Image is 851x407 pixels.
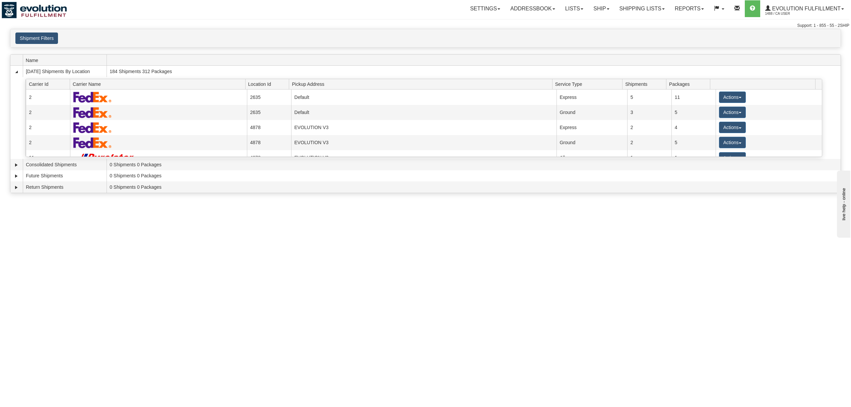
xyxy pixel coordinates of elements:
[247,105,291,120] td: 2635
[719,107,746,118] button: Actions
[26,120,70,135] td: 2
[23,66,107,77] td: [DATE] Shipments By Location
[719,122,746,133] button: Actions
[671,135,716,150] td: 5
[627,90,671,105] td: 5
[107,170,841,182] td: 0 Shipments 0 Packages
[669,79,710,89] span: Packages
[73,107,112,118] img: FedEx Express®
[107,159,841,170] td: 0 Shipments 0 Packages
[23,181,107,193] td: Return Shipments
[23,170,107,182] td: Future Shipments
[671,120,716,135] td: 4
[671,150,716,165] td: 1
[247,150,291,165] td: 4878
[247,135,291,150] td: 4878
[73,153,137,162] img: Purolator
[291,135,557,150] td: EVOLUTION V3
[627,105,671,120] td: 3
[291,90,557,105] td: Default
[671,105,716,120] td: 5
[15,33,58,44] button: Shipment Filters
[26,105,70,120] td: 2
[465,0,505,17] a: Settings
[107,66,841,77] td: 184 Shipments 312 Packages
[13,173,20,179] a: Expand
[26,55,107,65] span: Name
[557,90,627,105] td: Express
[771,6,841,11] span: Evolution Fulfillment
[73,137,112,148] img: FedEx Express®
[836,169,850,238] iframe: chat widget
[555,79,623,89] span: Service Type
[627,120,671,135] td: 2
[2,2,67,18] img: logo1488.jpg
[2,23,849,28] div: Support: 1 - 855 - 55 - 2SHIP
[26,150,70,165] td: 11
[719,137,746,148] button: Actions
[13,162,20,168] a: Expand
[247,120,291,135] td: 4878
[247,90,291,105] td: 2635
[13,184,20,191] a: Expand
[23,159,107,170] td: Consolidated Shipments
[719,92,746,103] button: Actions
[73,79,245,89] span: Carrier Name
[614,0,670,17] a: Shipping lists
[29,79,70,89] span: Carrier Id
[73,122,112,133] img: FedEx Express®
[505,0,560,17] a: Addressbook
[760,0,849,17] a: Evolution Fulfillment 1488 / CA User
[557,150,627,165] td: All
[670,0,709,17] a: Reports
[765,10,815,17] span: 1488 / CA User
[560,0,588,17] a: Lists
[671,90,716,105] td: 11
[26,135,70,150] td: 2
[13,68,20,75] a: Collapse
[627,135,671,150] td: 2
[291,150,557,165] td: EVOLUTION V3
[625,79,666,89] span: Shipments
[719,152,746,164] button: Actions
[73,92,112,103] img: FedEx Express®
[5,6,62,11] div: live help - online
[248,79,289,89] span: Location Id
[627,150,671,165] td: 1
[557,135,627,150] td: Ground
[292,79,552,89] span: Pickup Address
[557,120,627,135] td: Express
[107,181,841,193] td: 0 Shipments 0 Packages
[291,105,557,120] td: Default
[588,0,614,17] a: Ship
[26,90,70,105] td: 2
[291,120,557,135] td: EVOLUTION V3
[557,105,627,120] td: Ground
